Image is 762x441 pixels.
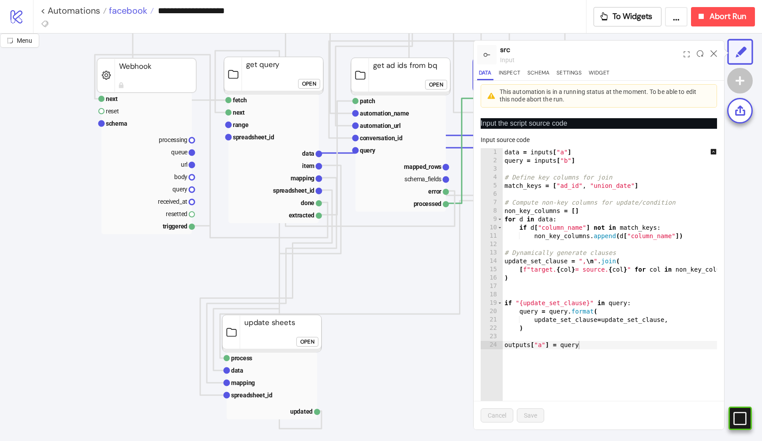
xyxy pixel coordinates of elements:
text: processing [159,136,187,143]
div: 14 [481,257,503,265]
text: range [233,121,249,128]
button: Open [425,80,447,90]
text: queue [171,149,187,156]
text: conversation_id [360,135,403,142]
text: spreadsheet_id [273,187,314,194]
text: patch [360,97,375,105]
span: Abort Run [710,11,746,22]
div: 12 [481,240,503,249]
div: 18 [481,291,503,299]
div: 6 [481,190,503,198]
a: facebook [107,6,154,15]
text: url [181,161,187,168]
span: To Widgets [613,11,653,22]
text: body [174,173,187,180]
div: input [500,55,680,65]
div: 10 [481,224,503,232]
div: 3 [481,165,503,173]
text: query [172,186,187,193]
button: Save [517,408,544,422]
div: 21 [481,316,503,324]
div: 7 [481,198,503,207]
text: data [231,367,243,374]
div: 4 [481,173,503,182]
span: facebook [107,5,147,16]
label: Input source code [481,135,535,145]
p: Input the script source code [481,118,717,129]
div: 1 [481,148,503,157]
button: Abort Run [691,7,755,26]
text: spreadsheet_id [233,134,274,141]
button: Settings [555,68,583,80]
span: radius-bottomright [7,37,13,44]
div: 8 [481,207,503,215]
a: < Automations [41,6,107,15]
text: data [302,150,314,157]
button: Inspect [497,68,522,80]
span: Toggle code folding, rows 10 through 11 [497,224,502,232]
div: 17 [481,282,503,291]
text: mapping [291,175,314,182]
button: Open [298,79,320,89]
text: received_at [158,198,187,205]
div: 16 [481,274,503,282]
div: Open [300,337,314,347]
span: Menu [17,37,32,44]
span: expand [684,51,690,57]
text: automation_name [360,110,409,117]
div: src [500,44,680,55]
text: automation_url [360,122,401,129]
span: Toggle code folding, rows 9 through 11 [497,215,502,224]
button: Cancel [481,408,513,422]
button: Widget [587,68,611,80]
span: up-square [710,149,717,155]
text: schema_fields [404,176,441,183]
div: 15 [481,265,503,274]
div: 5 [481,182,503,190]
text: query [360,147,376,154]
div: 24 [481,341,503,349]
div: This automation is in a running status at the moment. To be able to edit this node abort the run. [500,88,702,104]
div: 2 [481,157,503,165]
button: Schema [526,68,551,80]
text: spreadsheet_id [231,392,273,399]
text: process [231,355,252,362]
text: schema [106,120,127,127]
text: mapping [231,379,255,386]
text: next [106,95,118,102]
div: Open [429,80,443,90]
text: item [302,162,314,169]
text: reset [106,108,119,115]
button: To Widgets [594,7,662,26]
span: Toggle code folding, rows 19 through 22 [497,299,502,307]
div: 19 [481,299,503,307]
div: 9 [481,215,503,224]
button: Data [477,68,493,80]
div: Open [302,79,316,89]
text: fetch [233,97,247,104]
button: ... [665,7,687,26]
div: 11 [481,232,503,240]
div: 23 [481,333,503,341]
div: 20 [481,307,503,316]
text: next [233,109,245,116]
text: mapped_rows [404,163,441,170]
div: 13 [481,249,503,257]
button: Open [296,337,318,347]
div: 22 [481,324,503,333]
